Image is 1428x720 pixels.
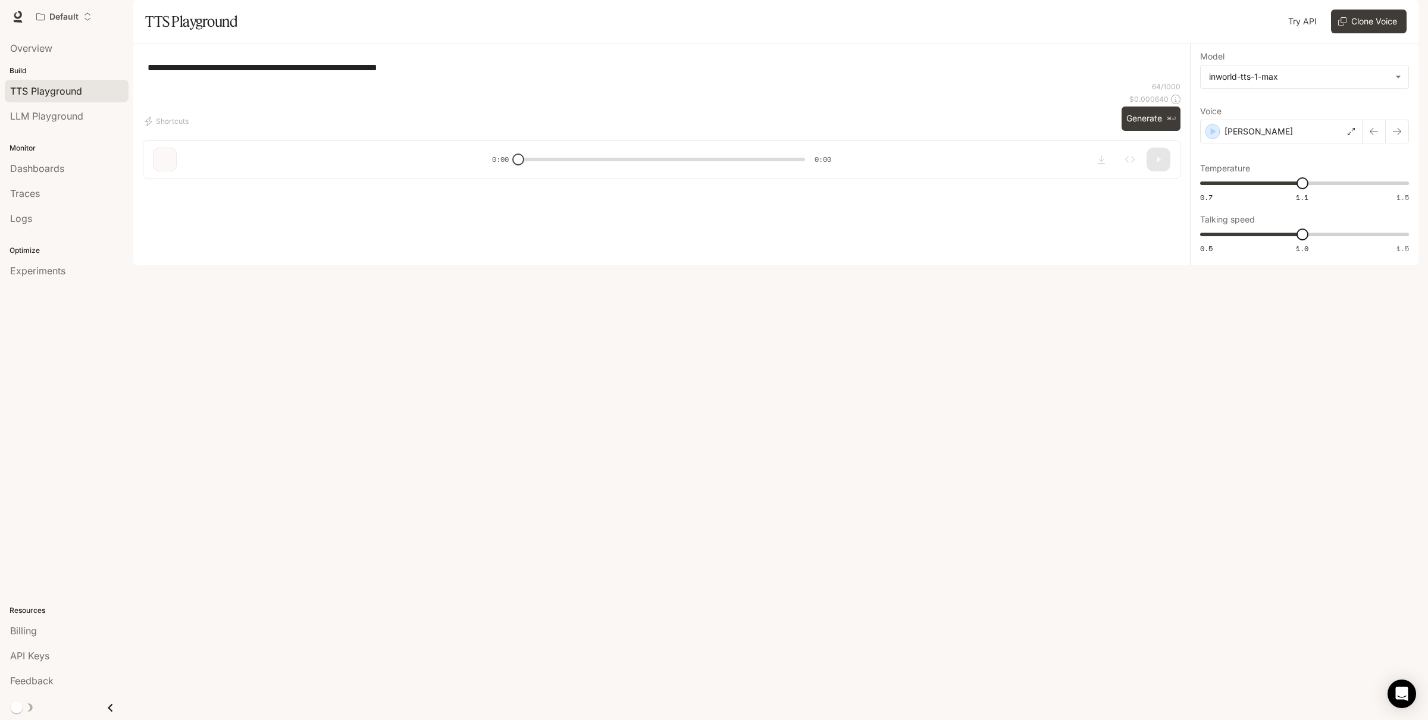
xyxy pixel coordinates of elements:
p: Model [1200,52,1225,61]
a: Try API [1283,10,1321,33]
span: 1.0 [1296,243,1308,253]
h1: TTS Playground [145,10,237,33]
p: [PERSON_NAME] [1225,126,1293,137]
p: $ 0.000640 [1129,94,1169,104]
p: 64 / 1000 [1152,82,1180,92]
span: 0.5 [1200,243,1213,253]
span: 1.5 [1396,192,1409,202]
button: Generate⌘⏎ [1122,107,1180,131]
button: Shortcuts [143,112,193,131]
span: 1.5 [1396,243,1409,253]
p: Temperature [1200,164,1250,173]
p: ⌘⏎ [1167,115,1176,123]
div: inworld-tts-1-max [1209,71,1389,83]
div: Open Intercom Messenger [1388,680,1416,708]
span: 1.1 [1296,192,1308,202]
p: Default [49,12,79,22]
button: Clone Voice [1331,10,1407,33]
span: 0.7 [1200,192,1213,202]
button: Open workspace menu [31,5,97,29]
p: Voice [1200,107,1222,115]
div: inworld-tts-1-max [1201,65,1408,88]
p: Talking speed [1200,215,1255,224]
